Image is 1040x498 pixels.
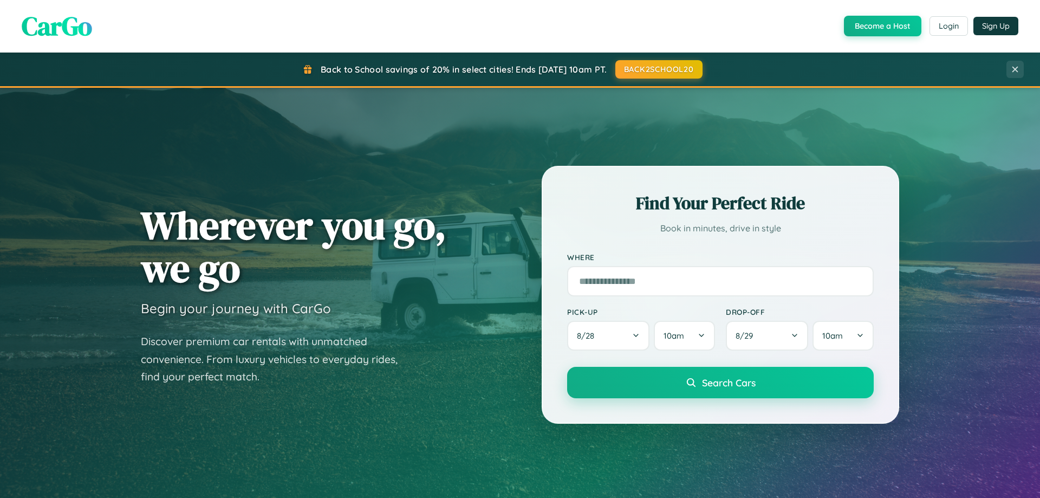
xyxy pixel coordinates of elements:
span: Back to School savings of 20% in select cities! Ends [DATE] 10am PT. [321,64,607,75]
label: Drop-off [726,307,874,316]
button: BACK2SCHOOL20 [615,60,703,79]
span: Search Cars [702,377,756,389]
label: Pick-up [567,307,715,316]
p: Book in minutes, drive in style [567,221,874,236]
h3: Begin your journey with CarGo [141,300,331,316]
span: CarGo [22,8,92,44]
p: Discover premium car rentals with unmatched convenience. From luxury vehicles to everyday rides, ... [141,333,412,386]
h1: Wherever you go, we go [141,204,446,289]
button: 10am [812,321,874,351]
button: Become a Host [844,16,921,36]
button: 8/29 [726,321,808,351]
span: 10am [664,331,684,341]
span: 8 / 28 [577,331,600,341]
button: Search Cars [567,367,874,398]
label: Where [567,253,874,262]
button: Sign Up [973,17,1018,35]
span: 8 / 29 [736,331,758,341]
h2: Find Your Perfect Ride [567,191,874,215]
button: 10am [654,321,715,351]
button: Login [929,16,968,36]
button: 8/28 [567,321,649,351]
span: 10am [822,331,843,341]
